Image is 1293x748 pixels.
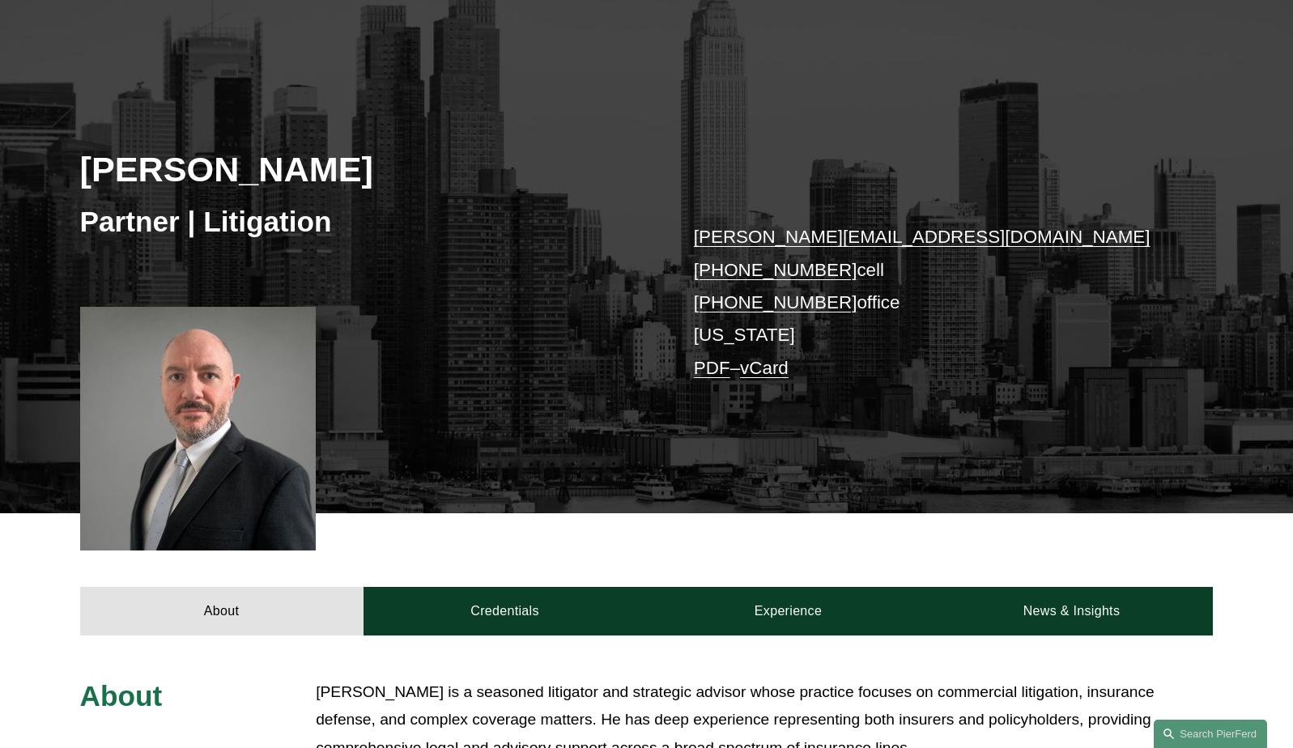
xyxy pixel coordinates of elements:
a: [PHONE_NUMBER] [694,292,857,312]
a: Search this site [1154,720,1267,748]
a: vCard [740,358,789,378]
a: News & Insights [929,587,1213,635]
a: [PERSON_NAME][EMAIL_ADDRESS][DOMAIN_NAME] [694,227,1151,247]
span: About [80,680,163,712]
a: Experience [647,587,930,635]
h2: [PERSON_NAME] [80,148,647,190]
a: PDF [694,358,730,378]
h3: Partner | Litigation [80,204,647,240]
p: cell office [US_STATE] – [694,221,1166,385]
a: Credentials [364,587,647,635]
a: About [80,587,364,635]
a: [PHONE_NUMBER] [694,260,857,280]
